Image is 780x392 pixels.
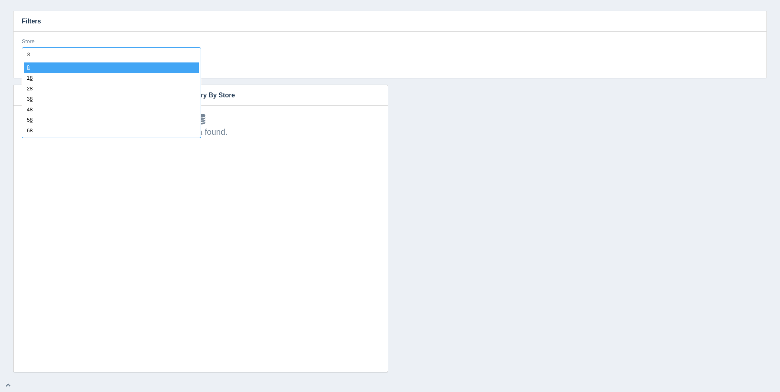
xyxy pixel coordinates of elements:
[30,106,32,113] span: 8
[30,75,32,81] span: 8
[24,105,199,115] div: 4
[30,96,32,102] span: 8
[30,85,32,92] span: 8
[30,117,32,123] span: 8
[24,73,199,84] div: 1
[30,127,32,134] span: 8
[24,126,199,136] div: 6
[24,84,199,95] div: 2
[27,64,30,70] span: 8
[24,115,199,126] div: 5
[24,94,199,105] div: 3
